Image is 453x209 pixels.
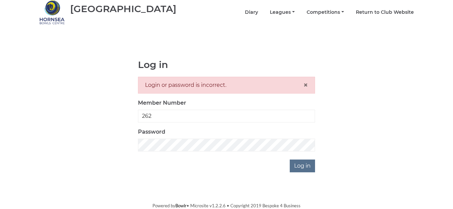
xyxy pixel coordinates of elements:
[303,80,308,90] span: ×
[307,9,344,15] a: Competitions
[152,203,301,208] span: Powered by • Microsite v1.2.2.6 • Copyright 2019 Bespoke 4 Business
[270,9,295,15] a: Leagues
[175,203,187,208] a: Bowlr
[303,81,308,89] button: Close
[245,9,258,15] a: Diary
[290,160,315,172] input: Log in
[138,99,186,107] label: Member Number
[356,9,414,15] a: Return to Club Website
[138,77,315,94] div: Login or password is incorrect.
[138,128,165,136] label: Password
[70,4,176,14] div: [GEOGRAPHIC_DATA]
[138,60,315,70] h1: Log in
